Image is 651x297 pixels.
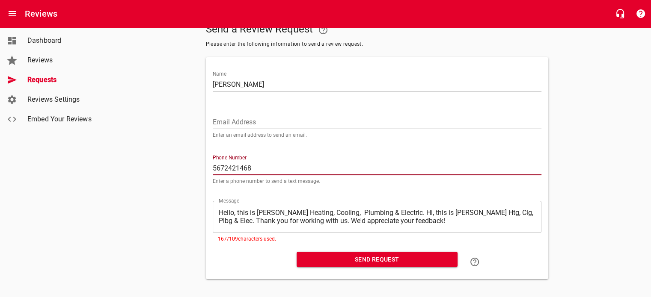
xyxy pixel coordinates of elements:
span: Dashboard [27,35,92,46]
button: Send Request [297,252,458,268]
p: Enter an email address to send an email. [213,132,541,138]
span: Reviews [27,55,92,65]
button: Live Chat [610,3,630,24]
h5: Send a Review Request [206,20,548,40]
span: Requests [27,75,92,85]
span: Send Request [303,254,451,265]
h6: Reviews [25,7,57,21]
span: Embed Your Reviews [27,114,92,124]
button: Support Portal [630,3,651,24]
label: Name [213,71,226,76]
p: Enter a phone number to send a text message. [213,179,541,184]
a: Your Google or Facebook account must be connected to "Send a Review Request" [313,20,333,40]
span: 167 / 109 characters used. [218,236,276,242]
span: Reviews Settings [27,94,92,105]
label: Phone Number [213,155,247,160]
a: Learn how to "Send a Review Request" [464,252,485,272]
span: Please enter the following information to send a review request. [206,40,548,49]
textarea: Hello, this is [PERSON_NAME] Heating, Cooling, Plumbing & Electric. Hi, this is [PERSON_NAME] Htg... [219,209,535,225]
button: Open drawer [2,3,23,24]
